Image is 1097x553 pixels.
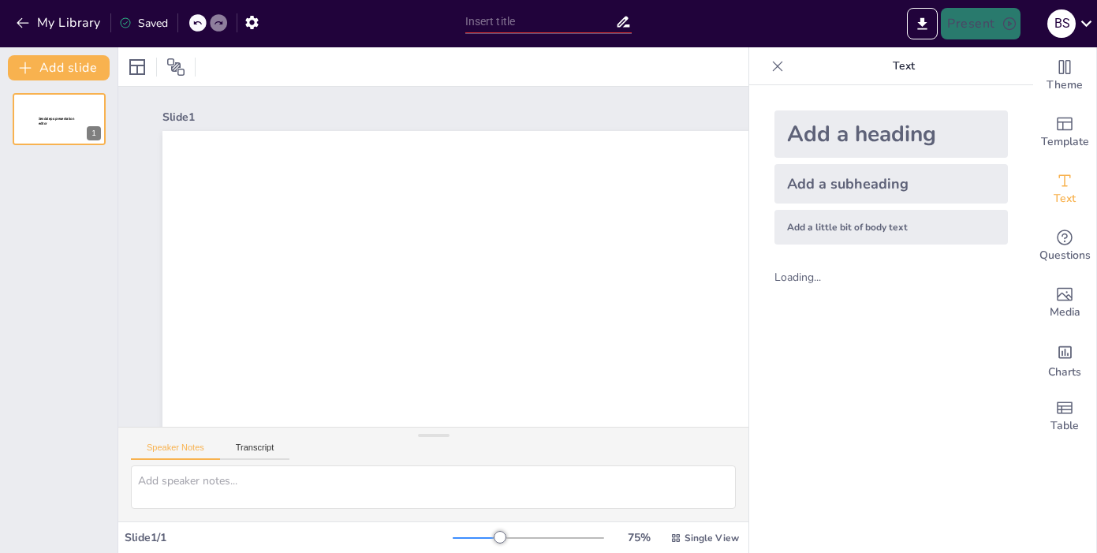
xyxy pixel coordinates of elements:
[685,532,739,544] span: Single View
[774,164,1008,204] div: Add a subheading
[131,443,220,460] button: Speaker Notes
[1033,275,1096,331] div: Add images, graphics, shapes or video
[1047,77,1083,94] span: Theme
[620,530,658,545] div: 75 %
[12,10,107,35] button: My Library
[474,422,908,528] span: Sendsteps presentation editor
[774,110,1008,158] div: Add a heading
[774,270,848,285] div: Loading...
[941,8,1020,39] button: Present
[1033,47,1096,104] div: Change the overall theme
[1047,8,1076,39] button: B S
[1033,218,1096,275] div: Get real-time input from your audience
[1033,161,1096,218] div: Add text boxes
[790,47,1017,85] p: Text
[166,58,185,77] span: Position
[1033,331,1096,388] div: Add charts and graphs
[13,93,106,145] div: Sendsteps presentation editor1
[465,10,616,33] input: Insert title
[1054,190,1076,207] span: Text
[1050,304,1080,321] span: Media
[125,530,453,545] div: Slide 1 / 1
[1050,417,1079,435] span: Table
[1041,133,1089,151] span: Template
[1033,104,1096,161] div: Add ready made slides
[1039,247,1091,264] span: Questions
[119,16,168,31] div: Saved
[125,54,150,80] div: Layout
[87,126,101,140] div: 1
[1047,9,1076,38] div: B S
[8,55,110,80] button: Add slide
[1048,364,1081,381] span: Charts
[220,443,290,460] button: Transcript
[774,210,1008,245] div: Add a little bit of body text
[1033,388,1096,445] div: Add a table
[39,117,74,125] span: Sendsteps presentation editor
[907,8,938,39] button: Export to PowerPoint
